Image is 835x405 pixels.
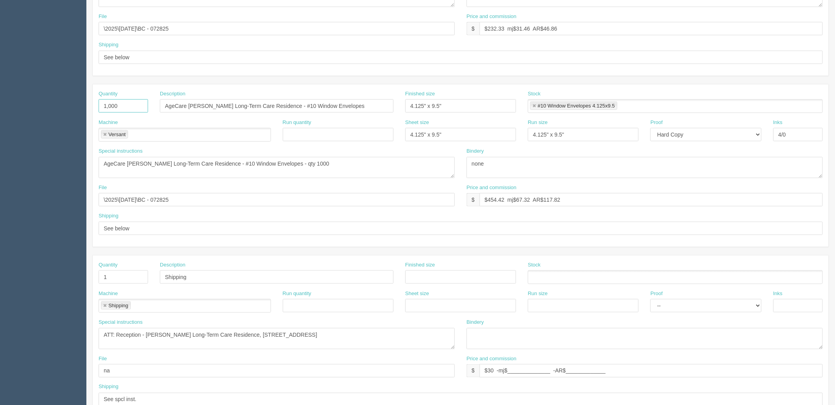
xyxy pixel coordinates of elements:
[99,261,117,269] label: Quantity
[467,355,516,363] label: Price and commission
[108,303,128,308] div: Shipping
[467,319,484,326] label: Bindery
[467,184,516,192] label: Price and commission
[99,119,118,126] label: Machine
[467,148,484,155] label: Bindery
[773,290,783,297] label: Inks
[467,22,480,35] div: $
[405,290,429,297] label: Sheet size
[99,355,107,363] label: File
[99,157,455,178] textarea: AgeCare [PERSON_NAME] Long-Term Care Residence - #10 Window Envelopes - qty 1000
[528,90,541,98] label: Stock
[528,290,548,297] label: Run size
[405,90,435,98] label: Finished size
[528,261,541,269] label: Stock
[160,90,185,98] label: Description
[405,261,435,269] label: Finished size
[773,119,783,126] label: Inks
[99,319,143,326] label: Special instructions
[650,119,663,126] label: Proof
[283,290,311,297] label: Run quantity
[99,383,119,391] label: Shipping
[467,13,516,20] label: Price and commission
[99,13,107,20] label: File
[467,157,823,178] textarea: none
[99,290,118,297] label: Machine
[108,132,126,137] div: Versant
[160,261,185,269] label: Description
[467,364,480,378] div: $
[99,148,143,155] label: Special instructions
[99,212,119,220] label: Shipping
[283,119,311,126] label: Run quantity
[528,119,548,126] label: Run size
[405,119,429,126] label: Sheet size
[99,328,455,349] textarea: ATT: Reception - [PERSON_NAME] Long-Term Care Residence, [STREET_ADDRESS]
[99,184,107,192] label: File
[650,290,663,297] label: Proof
[538,103,615,108] div: #10 Window Envelopes 4.125x9.5
[467,193,480,206] div: $
[99,41,119,49] label: Shipping
[99,90,117,98] label: Quantity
